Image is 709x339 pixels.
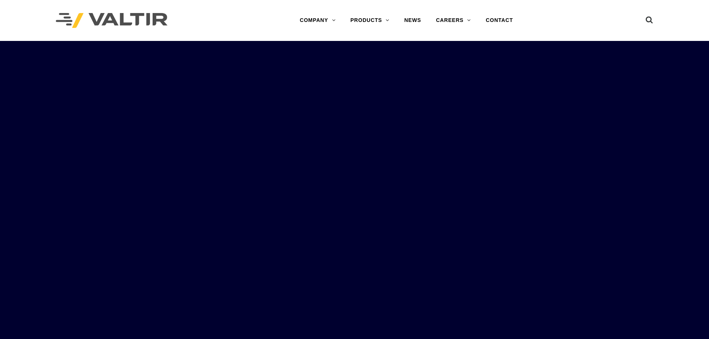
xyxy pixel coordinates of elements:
a: NEWS [397,13,428,28]
img: Valtir [56,13,167,28]
a: CONTACT [478,13,520,28]
a: CAREERS [428,13,478,28]
a: PRODUCTS [343,13,397,28]
a: COMPANY [292,13,343,28]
